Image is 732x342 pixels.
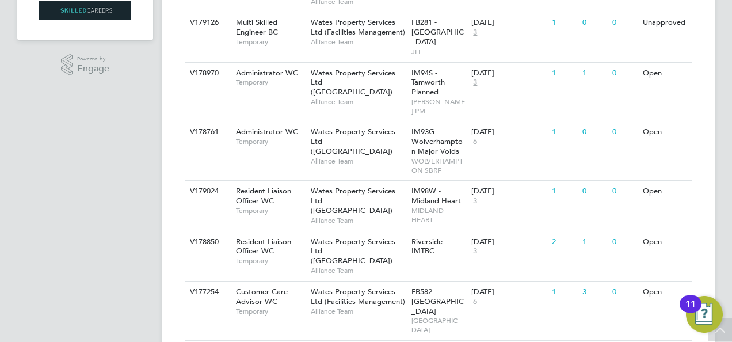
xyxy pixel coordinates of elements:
div: 2 [549,231,579,253]
div: 1 [579,63,609,84]
span: Wates Property Services Ltd ([GEOGRAPHIC_DATA]) [311,186,395,215]
span: Alliance Team [311,216,406,225]
div: 0 [609,181,639,202]
button: Open Resource Center, 11 new notifications [686,296,723,333]
div: 0 [609,63,639,84]
div: 0 [579,12,609,33]
div: [DATE] [471,69,546,78]
span: Alliance Team [311,37,406,47]
span: IM94S - Tamworth Planned [411,68,445,97]
div: V178970 [187,63,227,84]
span: [PERSON_NAME] PM [411,97,466,115]
span: Temporary [236,78,305,87]
span: Customer Care Advisor WC [236,287,288,306]
div: 0 [579,181,609,202]
div: 0 [609,121,639,143]
div: Open [640,121,690,143]
span: MIDLAND HEART [411,206,466,224]
div: 0 [609,282,639,303]
span: IM98W - Midland Heart [411,186,461,206]
span: 3 [471,246,479,256]
span: 3 [471,28,479,37]
span: FB281 - [GEOGRAPHIC_DATA] [411,17,464,47]
span: 3 [471,78,479,88]
div: [DATE] [471,18,546,28]
span: Temporary [236,206,305,215]
span: Wates Property Services Ltd (Facilities Management) [311,17,405,37]
span: JLL [411,47,466,56]
span: Resident Liaison Officer WC [236,237,291,256]
div: V179024 [187,181,227,202]
div: 3 [579,282,609,303]
a: Powered byEngage [61,54,110,76]
span: Wates Property Services Ltd (Facilities Management) [311,287,405,306]
span: Administrator WC [236,68,298,78]
div: [DATE] [471,127,546,137]
div: 0 [579,121,609,143]
span: Alliance Team [311,266,406,275]
span: Engage [77,64,109,74]
div: V179126 [187,12,227,33]
div: 0 [609,12,639,33]
span: Temporary [236,256,305,265]
div: [DATE] [471,187,546,196]
div: V178850 [187,231,227,253]
div: V177254 [187,282,227,303]
div: 1 [549,121,579,143]
span: Temporary [236,307,305,316]
span: Riverside - IMTBC [411,237,447,256]
img: skilledcareers-logo-retina.png [39,1,131,20]
div: Open [640,63,690,84]
div: Open [640,181,690,202]
span: Wates Property Services Ltd ([GEOGRAPHIC_DATA]) [311,127,395,156]
span: Resident Liaison Officer WC [236,186,291,206]
span: Alliance Team [311,157,406,166]
div: 11 [685,304,696,319]
div: V178761 [187,121,227,143]
span: WOLVERHAMPTON SBRF [411,157,466,174]
span: Wates Property Services Ltd ([GEOGRAPHIC_DATA]) [311,237,395,266]
div: Open [640,282,690,303]
div: Open [640,231,690,253]
div: 1 [549,63,579,84]
div: 0 [609,231,639,253]
div: 1 [549,12,579,33]
div: [DATE] [471,237,546,247]
span: Alliance Team [311,307,406,316]
span: FB582 - [GEOGRAPHIC_DATA] [411,287,464,316]
span: Powered by [77,54,109,64]
span: Wates Property Services Ltd ([GEOGRAPHIC_DATA]) [311,68,395,97]
span: 3 [471,196,479,206]
div: 1 [549,282,579,303]
span: Temporary [236,137,305,146]
div: 1 [549,181,579,202]
a: Go to home page [31,1,139,20]
div: Unapproved [640,12,690,33]
span: IM93G - Wolverhampton Major Voids [411,127,463,156]
span: Alliance Team [311,97,406,107]
span: Multi Skilled Engineer BC [236,17,278,37]
div: [DATE] [471,287,546,297]
span: [GEOGRAPHIC_DATA] [411,316,466,334]
span: 6 [471,297,479,307]
span: Administrator WC [236,127,298,136]
span: 6 [471,137,479,147]
div: 1 [579,231,609,253]
span: Temporary [236,37,305,47]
